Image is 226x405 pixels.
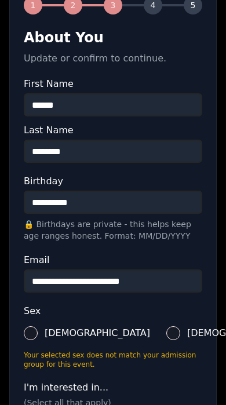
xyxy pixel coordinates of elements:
label: First Name [24,79,202,89]
span: [DEMOGRAPHIC_DATA] [45,329,150,338]
label: I'm interested in... [24,383,202,392]
label: Birthday [24,177,202,186]
p: Update or confirm to continue. [24,52,202,65]
button: [DEMOGRAPHIC_DATA] [166,326,180,340]
p: 🔒 Birthdays are private - this helps keep age ranges honest. Format: MM/DD/YYYY [24,218,202,242]
h2: About You [24,28,202,47]
label: Last Name [24,126,202,135]
label: Email [24,256,202,265]
p: Your selected sex does not match your admission group for this event. [24,351,202,369]
label: Sex [24,307,202,316]
button: [DEMOGRAPHIC_DATA] [24,326,38,340]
